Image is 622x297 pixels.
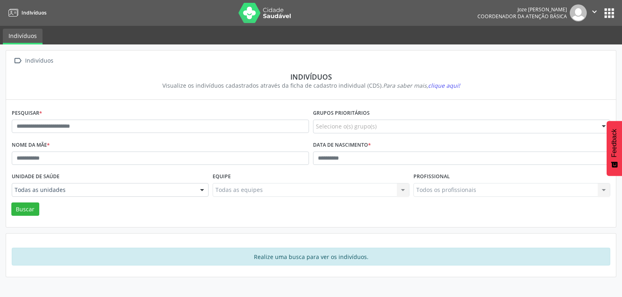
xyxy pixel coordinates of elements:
label: Unidade de saúde [12,171,60,183]
span: Indivíduos [21,9,47,16]
button: apps [602,6,616,20]
div: Indivíduos [23,55,55,67]
a: Indivíduos [3,29,43,44]
i: Para saber mais, [383,82,460,89]
label: Pesquisar [12,107,42,120]
span: Feedback [611,129,618,157]
button:  [587,4,602,21]
div: Realize uma busca para ver os indivíduos. [12,248,610,265]
a:  Indivíduos [12,55,55,67]
label: Data de nascimento [313,139,371,152]
i:  [590,7,599,16]
span: Coordenador da Atenção Básica [477,13,567,20]
span: clique aqui! [428,82,460,89]
a: Indivíduos [6,6,47,19]
label: Profissional [413,171,450,183]
div: Joze [PERSON_NAME] [477,6,567,13]
div: Visualize os indivíduos cadastrados através da ficha de cadastro individual (CDS). [17,81,605,90]
span: Todas as unidades [15,186,192,194]
span: Selecione o(s) grupo(s) [316,122,377,131]
button: Buscar [11,202,39,216]
label: Nome da mãe [12,139,50,152]
button: Feedback - Mostrar pesquisa [607,121,622,176]
label: Equipe [213,171,231,183]
div: Indivíduos [17,72,605,81]
label: Grupos prioritários [313,107,370,120]
img: img [570,4,587,21]
i:  [12,55,23,67]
